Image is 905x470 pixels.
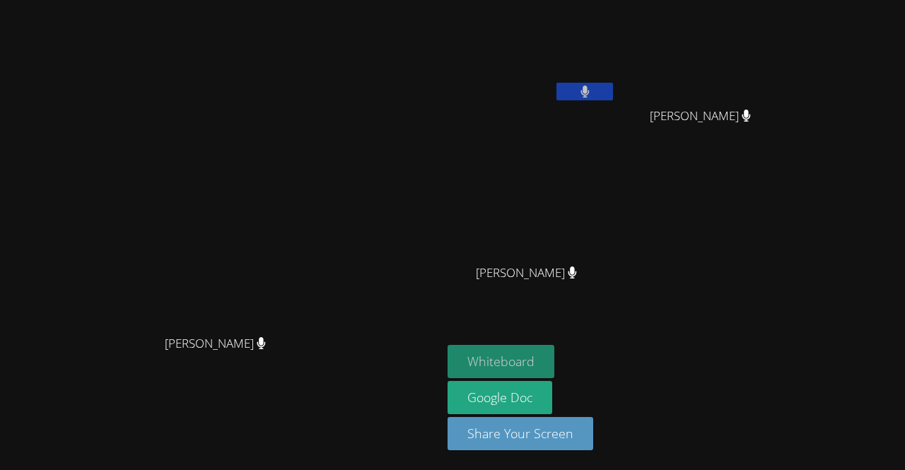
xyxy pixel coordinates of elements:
[165,334,266,354] span: [PERSON_NAME]
[448,417,593,450] button: Share Your Screen
[476,263,577,283] span: [PERSON_NAME]
[448,345,554,378] button: Whiteboard
[448,381,552,414] a: Google Doc
[650,106,751,127] span: [PERSON_NAME]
